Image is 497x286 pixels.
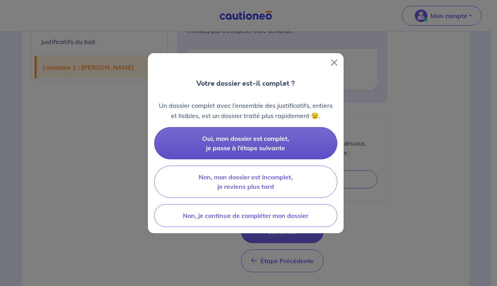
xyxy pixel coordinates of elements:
button: Non, mon dossier est incomplet, je reviens plus tard [154,166,337,198]
button: Close [328,56,341,69]
span: Non, mon dossier est incomplet, je reviens plus tard [199,173,293,190]
span: Non, je continue de compléter mon dossier [183,212,308,220]
p: Un dossier complet avec l’ensemble des justificatifs, entiers et lisibles, est un dossier traité ... [154,100,337,121]
span: Oui, mon dossier est complet, je passe à l’étape suivante [202,135,289,152]
button: Oui, mon dossier est complet, je passe à l’étape suivante [154,127,337,159]
p: Votre dossier est-il complet ? [196,78,295,89]
button: Non, je continue de compléter mon dossier [154,204,337,227]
